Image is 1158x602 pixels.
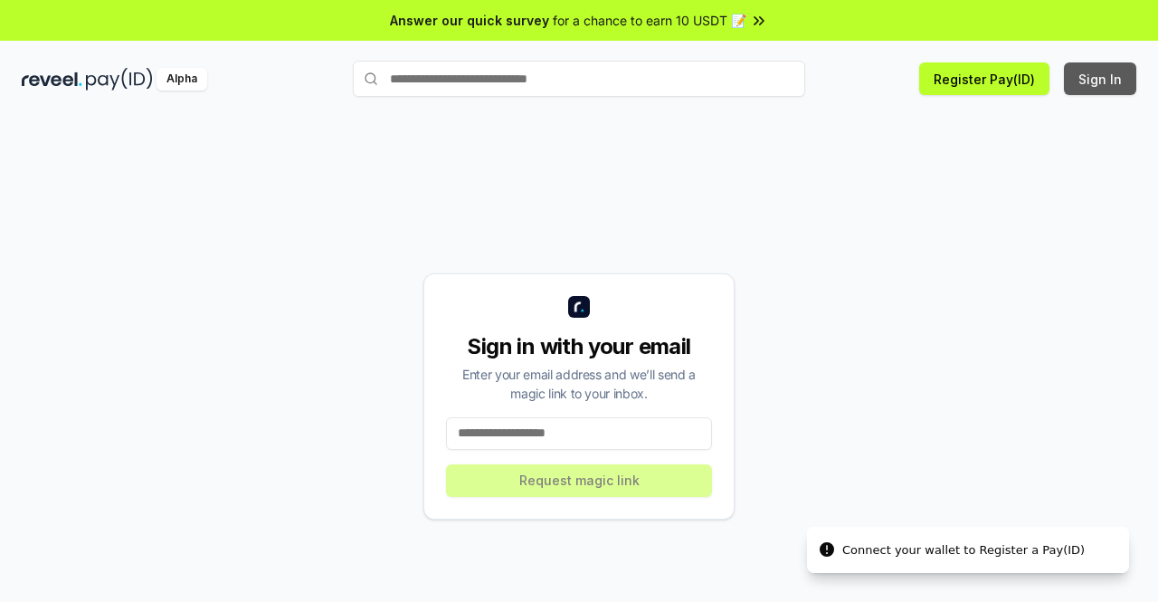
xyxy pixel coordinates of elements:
[553,11,746,30] span: for a chance to earn 10 USDT 📝
[22,68,82,91] img: reveel_dark
[842,541,1085,559] div: Connect your wallet to Register a Pay(ID)
[568,296,590,318] img: logo_small
[446,332,712,361] div: Sign in with your email
[919,62,1049,95] button: Register Pay(ID)
[1064,62,1136,95] button: Sign In
[390,11,549,30] span: Answer our quick survey
[157,68,207,91] div: Alpha
[86,68,153,91] img: pay_id
[446,365,712,403] div: Enter your email address and we’ll send a magic link to your inbox.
